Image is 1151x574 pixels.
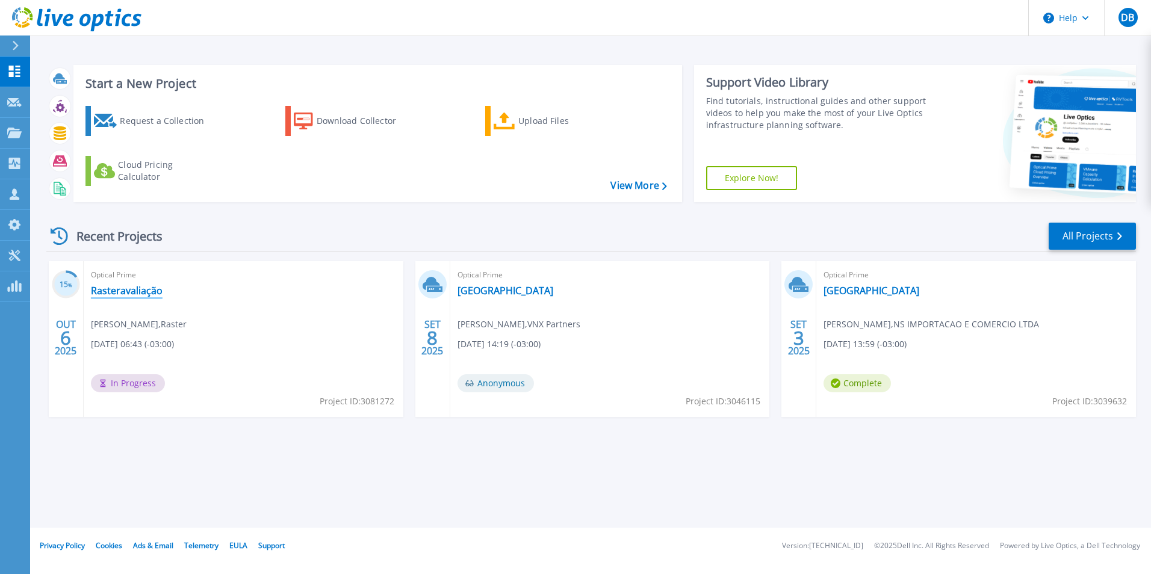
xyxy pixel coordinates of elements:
[85,106,220,136] a: Request a Collection
[824,338,907,351] span: [DATE] 13:59 (-03:00)
[706,166,798,190] a: Explore Now!
[60,333,71,343] span: 6
[874,542,989,550] li: © 2025 Dell Inc. All Rights Reserved
[118,159,214,183] div: Cloud Pricing Calculator
[610,180,666,191] a: View More
[91,318,187,331] span: [PERSON_NAME] , Raster
[782,542,863,550] li: Version: [TECHNICAL_ID]
[120,109,216,133] div: Request a Collection
[458,338,541,351] span: [DATE] 14:19 (-03:00)
[458,374,534,392] span: Anonymous
[458,285,553,297] a: [GEOGRAPHIC_DATA]
[85,156,220,186] a: Cloud Pricing Calculator
[686,395,760,408] span: Project ID: 3046115
[317,109,413,133] div: Download Collector
[824,268,1129,282] span: Optical Prime
[706,95,931,131] div: Find tutorials, instructional guides and other support videos to help you make the most of your L...
[427,333,438,343] span: 8
[229,540,247,551] a: EULA
[1000,542,1140,550] li: Powered by Live Optics, a Dell Technology
[258,540,285,551] a: Support
[518,109,615,133] div: Upload Files
[68,282,72,288] span: %
[793,333,804,343] span: 3
[706,75,931,90] div: Support Video Library
[824,285,919,297] a: [GEOGRAPHIC_DATA]
[1052,395,1127,408] span: Project ID: 3039632
[421,316,444,360] div: SET 2025
[52,278,80,292] h3: 15
[184,540,219,551] a: Telemetry
[133,540,173,551] a: Ads & Email
[320,395,394,408] span: Project ID: 3081272
[85,77,666,90] h3: Start a New Project
[46,221,179,251] div: Recent Projects
[485,106,619,136] a: Upload Files
[91,374,165,392] span: In Progress
[458,268,763,282] span: Optical Prime
[824,318,1039,331] span: [PERSON_NAME] , NS IMPORTACAO E COMERCIO LTDA
[91,285,163,297] a: Rasteravaliação
[96,540,122,551] a: Cookies
[91,268,396,282] span: Optical Prime
[91,338,174,351] span: [DATE] 06:43 (-03:00)
[787,316,810,360] div: SET 2025
[40,540,85,551] a: Privacy Policy
[1121,13,1134,22] span: DB
[824,374,891,392] span: Complete
[458,318,580,331] span: [PERSON_NAME] , VNX Partners
[1049,223,1136,250] a: All Projects
[285,106,420,136] a: Download Collector
[54,316,77,360] div: OUT 2025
